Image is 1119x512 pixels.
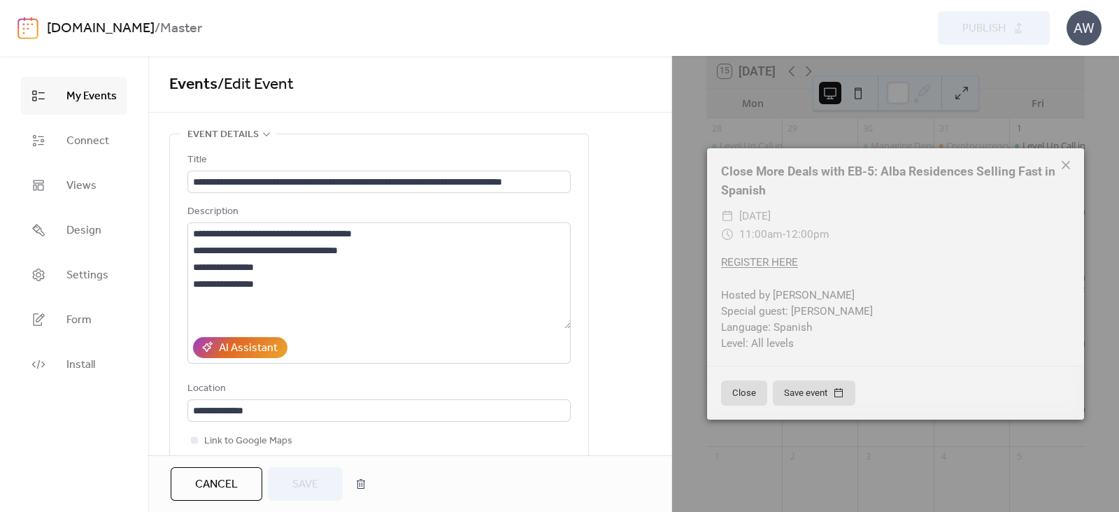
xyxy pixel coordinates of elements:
[783,228,785,241] span: -
[785,228,829,241] span: 12:00pm
[21,211,127,249] a: Design
[21,166,127,204] a: Views
[721,207,734,225] div: ​
[721,256,798,269] a: REGISTER HERE
[160,15,202,42] b: Master
[66,222,101,239] span: Design
[721,381,767,406] button: Close
[193,337,287,358] button: AI Assistant
[218,69,294,100] span: / Edit Event
[66,88,117,105] span: My Events
[171,467,262,501] button: Cancel
[169,69,218,100] a: Events
[721,225,734,243] div: ​
[47,15,155,42] a: [DOMAIN_NAME]
[66,267,108,284] span: Settings
[187,152,568,169] div: Title
[66,357,95,374] span: Install
[204,433,292,450] span: Link to Google Maps
[21,346,127,383] a: Install
[66,312,92,329] span: Form
[155,15,160,42] b: /
[187,127,259,143] span: Event details
[707,255,1084,352] div: Hosted by [PERSON_NAME] Special guest: [PERSON_NAME] Language: Spanish Level: All levels
[66,178,97,194] span: Views
[187,381,568,397] div: Location
[773,381,855,406] button: Save event
[17,17,38,39] img: logo
[21,301,127,339] a: Form
[21,256,127,294] a: Settings
[707,162,1084,199] div: Close More Deals with EB-5: Alba Residences Selling Fast in Spanish
[66,133,109,150] span: Connect
[1067,10,1102,45] div: AW
[187,204,568,220] div: Description
[219,340,278,357] div: AI Assistant
[195,476,238,493] span: Cancel
[739,207,771,225] span: [DATE]
[21,77,127,115] a: My Events
[739,228,783,241] span: 11:00am
[21,122,127,159] a: Connect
